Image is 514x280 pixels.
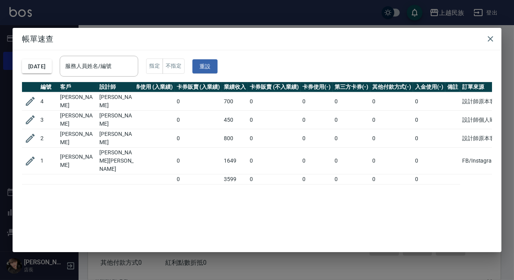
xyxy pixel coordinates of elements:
td: 0 [333,92,370,111]
td: 0 [127,129,175,148]
td: 0 [175,129,222,148]
th: 備註 [445,82,460,92]
td: 1 [38,148,58,174]
th: 訂單來源 [460,82,505,92]
button: [DATE] [22,59,52,74]
td: 0 [370,129,413,148]
td: 2 [38,129,58,148]
td: 設計師原本客人 [460,129,505,148]
td: 0 [301,129,333,148]
td: FB/Instagram [460,148,505,174]
th: 入金使用(-) [413,82,445,92]
td: [PERSON_NAME] [58,111,97,129]
th: 第三方卡券(-) [333,82,370,92]
td: [PERSON_NAME] [97,92,137,111]
button: 重設 [192,59,218,74]
td: [PERSON_NAME][PERSON_NAME] [97,148,137,174]
td: 0 [333,111,370,129]
td: 0 [248,129,300,148]
td: 0 [301,111,333,129]
td: 0 [333,129,370,148]
td: [PERSON_NAME] [58,129,97,148]
td: 設計師原本客人 [460,92,505,111]
th: 卡券販賣 (不入業績) [248,82,300,92]
td: 0 [413,129,445,148]
td: 0 [175,111,222,129]
h2: 帳單速查 [13,28,501,50]
td: 800 [222,129,248,148]
td: 3 [38,111,58,129]
td: 0 [333,174,370,185]
td: 0 [413,174,445,185]
td: 0 [413,111,445,129]
td: 0 [413,148,445,174]
td: 0 [127,148,175,174]
td: [PERSON_NAME] [58,92,97,111]
td: 0 [301,174,333,185]
td: 0 [248,148,300,174]
td: 0 [333,148,370,174]
td: 0 [248,111,300,129]
td: 0 [301,92,333,111]
td: 設計師個人line@ [460,111,505,129]
td: 0 [175,92,222,111]
td: 0 [301,148,333,174]
td: 0 [127,174,175,185]
td: [PERSON_NAME] [97,129,137,148]
th: 設計師 [97,82,137,92]
td: 0 [175,174,222,185]
td: 450 [222,111,248,129]
td: 700 [222,92,248,111]
td: [PERSON_NAME] [97,111,137,129]
th: 客戶 [58,82,97,92]
td: 4 [38,92,58,111]
td: [PERSON_NAME] [58,148,97,174]
td: 0 [370,174,413,185]
td: 1649 [222,148,248,174]
td: 0 [370,92,413,111]
td: 0 [248,174,300,185]
th: 其他付款方式(-) [370,82,413,92]
td: 0 [127,111,175,129]
th: 卡券使用 (入業績) [127,82,175,92]
button: 不指定 [163,59,185,74]
td: 0 [413,92,445,111]
button: 指定 [146,59,163,74]
td: 0 [370,111,413,129]
td: 0 [248,92,300,111]
th: 卡券使用(-) [301,82,333,92]
th: 業績收入 [222,82,248,92]
th: 編號 [38,82,58,92]
td: 3599 [222,174,248,185]
td: 0 [370,148,413,174]
th: 卡券販賣 (入業績) [175,82,222,92]
td: 0 [175,148,222,174]
td: 0 [127,92,175,111]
